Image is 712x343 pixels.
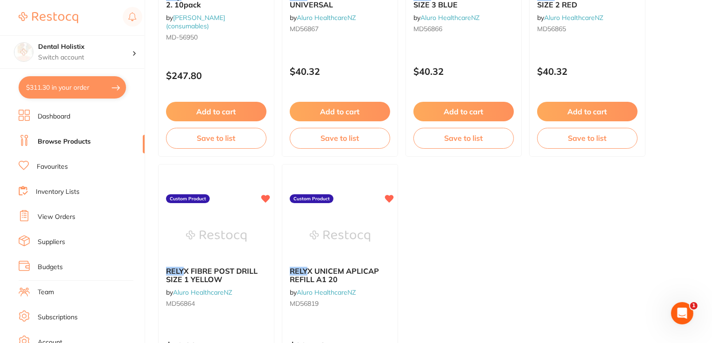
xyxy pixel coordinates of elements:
em: RELY [166,266,184,276]
button: Save to list [537,128,638,148]
button: Save to list [290,128,390,148]
img: RELYX UNICEM APLICAP REFILL A1 20 [310,213,370,259]
label: Custom Product [166,194,210,204]
a: Favourites [37,162,68,171]
button: Add to cart [290,102,390,121]
span: by [537,13,603,22]
a: Aluro HealthcareNZ [544,13,603,22]
a: Budgets [38,263,63,272]
span: MD-56950 [166,33,198,41]
p: $40.32 [290,66,390,77]
p: Switch account [38,53,132,62]
a: View Orders [38,212,75,222]
span: by [290,288,356,297]
b: RELYX UNICEM APLICAP REFILL A1 20 [290,267,390,284]
span: X UNICEM APLICAP REFILL A1 20 [290,266,379,284]
iframe: Intercom live chat [671,302,693,324]
span: MD56866 [413,25,442,33]
button: Save to list [413,128,514,148]
span: by [166,288,232,297]
span: X FIBRE POST DRILL SIZE 1 YELLOW [166,266,258,284]
em: RELY [290,266,307,276]
span: MD56865 [537,25,566,33]
a: Aluro HealthcareNZ [420,13,479,22]
span: MD56864 [166,299,195,308]
span: 1 [690,302,698,310]
button: Add to cart [166,102,266,121]
label: Custom Product [290,194,333,204]
button: $311.30 in your order [19,76,126,99]
a: Subscriptions [38,313,78,322]
a: Team [38,288,54,297]
button: Add to cart [537,102,638,121]
a: Browse Products [38,137,91,146]
p: $247.80 [166,70,266,81]
b: RELYX FIBRE POST DRILL SIZE 1 YELLOW [166,267,266,284]
span: by [413,13,479,22]
span: by [290,13,356,22]
img: Restocq Logo [19,12,78,23]
span: by [166,13,225,30]
h4: Dental Holistix [38,42,132,52]
p: $40.32 [413,66,514,77]
a: [PERSON_NAME] (consumables) [166,13,225,30]
img: RELYX FIBRE POST DRILL SIZE 1 YELLOW [186,213,246,259]
a: Dashboard [38,112,70,121]
img: Dental Holistix [14,43,33,61]
span: MD56819 [290,299,319,308]
a: Restocq Logo [19,7,78,28]
span: MD56867 [290,25,319,33]
button: Save to list [166,128,266,148]
button: Add to cart [413,102,514,121]
a: Inventory Lists [36,187,80,197]
p: $40.32 [537,66,638,77]
a: Aluro HealthcareNZ [173,288,232,297]
a: Suppliers [38,237,65,247]
a: Aluro HealthcareNZ [297,13,356,22]
a: Aluro HealthcareNZ [297,288,356,297]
